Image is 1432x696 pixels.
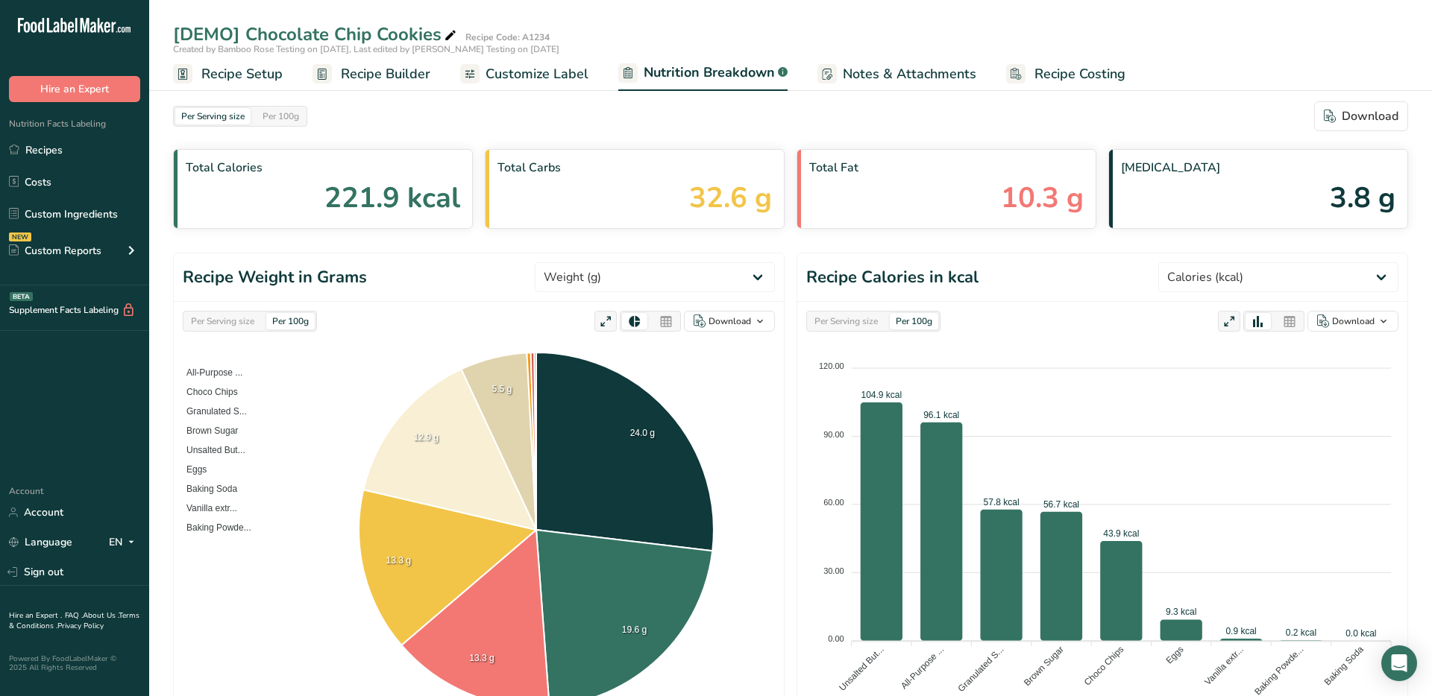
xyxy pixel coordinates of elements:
[899,644,946,691] tspan: All-Purpose ...
[684,311,775,332] button: Download
[1307,311,1398,332] button: Download
[1330,177,1395,219] span: 3.8 g
[175,503,237,513] span: Vanilla extr...
[1381,645,1417,681] div: Open Intercom Messenger
[324,177,460,219] span: 221.9 kcal
[313,57,430,91] a: Recipe Builder
[486,64,588,84] span: Customize Label
[257,108,305,124] div: Per 100g
[175,406,247,417] span: Granulated S...
[828,634,844,643] tspan: 0.00
[175,425,238,436] span: Brown Sugar
[185,313,260,329] div: Per Serving size
[173,57,283,91] a: Recipe Setup
[175,387,238,397] span: Choco Chips
[806,265,979,290] h1: Recipe Calories in kcal
[618,56,788,92] a: Nutrition Breakdown
[689,177,772,219] span: 32.6 g
[1082,644,1125,687] tspan: Choco Chips
[1314,101,1408,131] button: Download
[465,31,550,44] div: Recipe Code: A1234
[83,610,119,621] a: About Us .
[823,498,844,507] tspan: 60.00
[1163,644,1185,665] tspan: Eggs
[65,610,83,621] a: FAQ .
[175,108,251,124] div: Per Serving size
[1001,177,1084,219] span: 10.3 g
[819,361,844,370] tspan: 120.00
[9,76,140,102] button: Hire an Expert
[823,566,844,575] tspan: 30.00
[460,57,588,91] a: Customize Label
[817,57,976,91] a: Notes & Attachments
[183,265,367,290] h1: Recipe Weight in Grams
[9,654,140,672] div: Powered By FoodLabelMaker © 2025 All Rights Reserved
[837,644,886,693] tspan: Unsalted But...
[808,313,884,329] div: Per Serving size
[175,367,242,378] span: All-Purpose ...
[173,43,559,55] span: Created by Bamboo Rose Testing on [DATE], Last edited by [PERSON_NAME] Testing on [DATE]
[175,445,245,455] span: Unsalted But...
[497,159,772,177] span: Total Carbs
[201,64,283,84] span: Recipe Setup
[1121,159,1395,177] span: [MEDICAL_DATA]
[823,430,844,439] tspan: 90.00
[266,313,315,329] div: Per 100g
[809,159,1084,177] span: Total Fat
[1034,64,1125,84] span: Recipe Costing
[956,644,1006,694] tspan: Granulated S...
[1332,314,1375,328] div: Download
[1324,107,1398,125] div: Download
[175,484,237,494] span: Baking Soda
[1322,644,1366,687] tspan: Baking Soda
[10,292,33,301] div: BETA
[9,232,31,241] div: NEW
[890,313,938,329] div: Per 100g
[175,464,207,475] span: Eggs
[9,243,101,259] div: Custom Reports
[9,610,139,631] a: Terms & Conditions .
[1202,644,1246,687] tspan: Vanilla extr...
[843,64,976,84] span: Notes & Attachments
[57,621,104,631] a: Privacy Policy
[341,64,430,84] span: Recipe Builder
[9,529,72,555] a: Language
[1006,57,1125,91] a: Recipe Costing
[175,522,251,533] span: Baking Powde...
[186,159,460,177] span: Total Calories
[9,610,62,621] a: Hire an Expert .
[709,314,751,328] div: Download
[109,534,140,551] div: EN
[644,63,775,83] span: Nutrition Breakdown
[173,21,459,48] div: [DEMO] Chocolate Chip Cookies
[1022,644,1066,688] tspan: Brown Sugar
